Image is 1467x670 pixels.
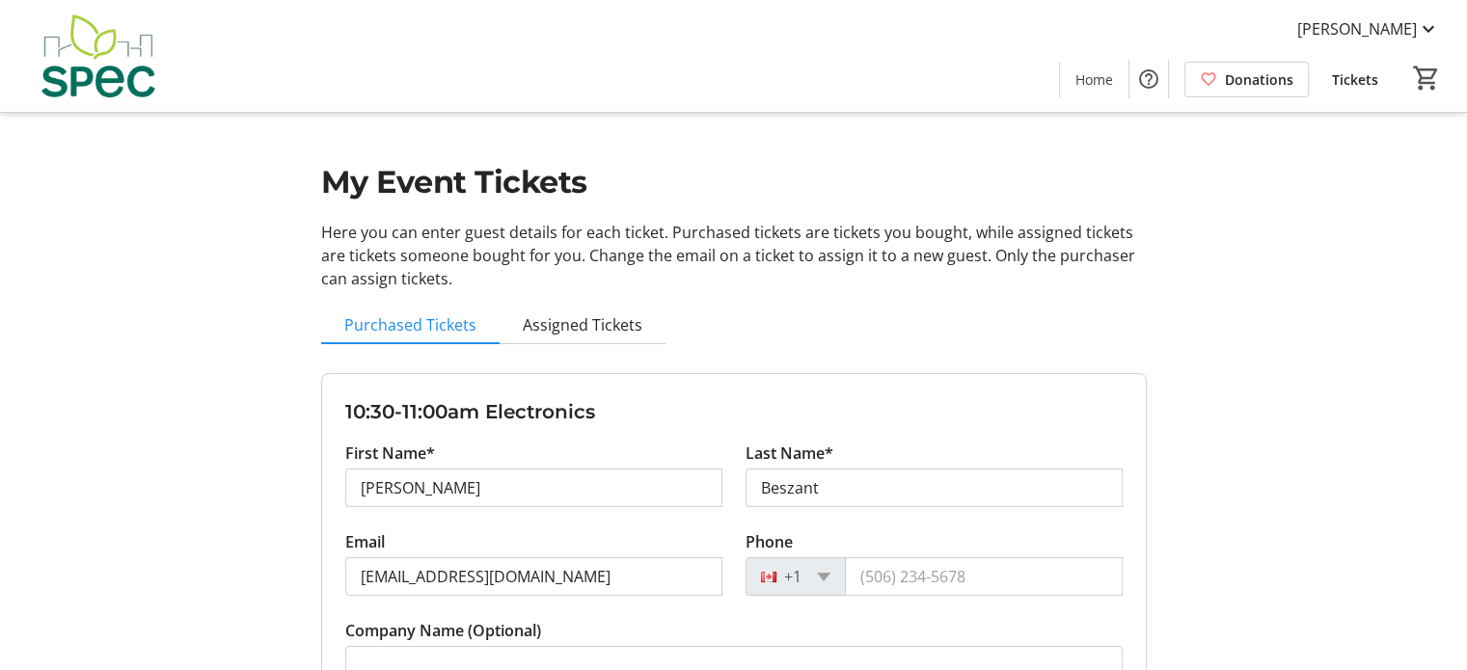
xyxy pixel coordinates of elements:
[746,530,793,553] label: Phone
[345,619,541,642] label: Company Name (Optional)
[1225,69,1293,90] span: Donations
[344,317,476,333] span: Purchased Tickets
[321,159,1147,205] h1: My Event Tickets
[1075,69,1113,90] span: Home
[321,221,1147,290] p: Here you can enter guest details for each ticket. Purchased tickets are tickets you bought, while...
[1332,69,1378,90] span: Tickets
[1184,62,1309,97] a: Donations
[1282,13,1455,44] button: [PERSON_NAME]
[1409,61,1444,95] button: Cart
[523,317,642,333] span: Assigned Tickets
[1060,62,1128,97] a: Home
[345,442,435,465] label: First Name*
[1129,60,1168,98] button: Help
[12,8,183,104] img: SPEC's Logo
[1317,62,1394,97] a: Tickets
[845,557,1123,596] input: (506) 234-5678
[345,397,1123,426] h3: 10:30-11:00am Electronics
[1297,17,1417,40] span: [PERSON_NAME]
[345,530,385,553] label: Email
[746,442,833,465] label: Last Name*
